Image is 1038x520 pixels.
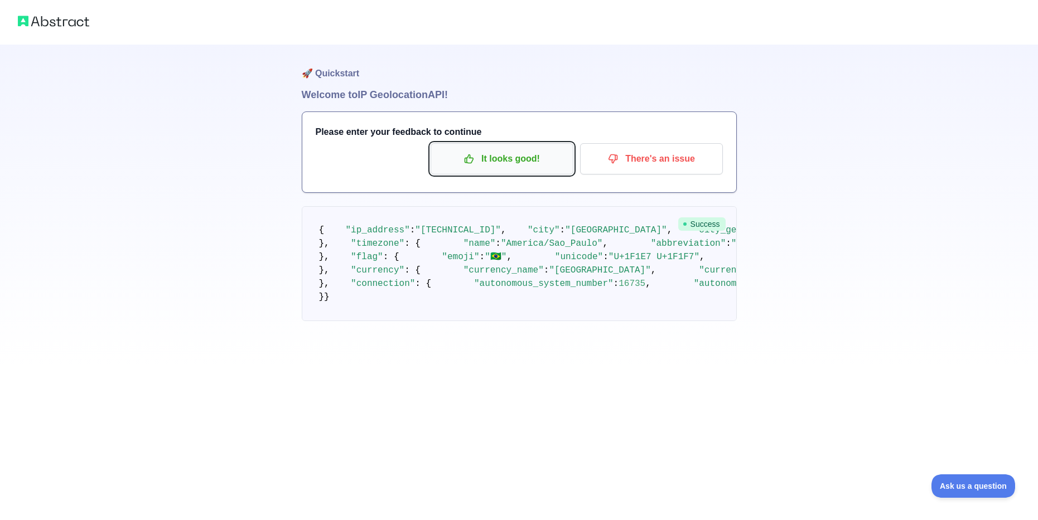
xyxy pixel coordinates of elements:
[501,225,506,235] span: ,
[645,279,651,289] span: ,
[651,239,726,249] span: "abbreviation"
[609,252,699,262] span: "U+1F1E7 U+1F1F7"
[614,279,619,289] span: :
[560,225,566,235] span: :
[404,265,421,275] span: : {
[931,474,1016,498] iframe: Toggle Customer Support
[495,239,501,249] span: :
[442,252,479,262] span: "emoji"
[667,225,673,235] span: ,
[346,225,410,235] span: "ip_address"
[485,252,506,262] span: "🇧🇷"
[731,239,758,249] span: "-03"
[480,252,485,262] span: :
[588,149,714,168] p: There's an issue
[431,143,573,174] button: It looks good!
[651,265,656,275] span: ,
[383,252,399,262] span: : {
[439,149,565,168] p: It looks good!
[603,252,609,262] span: :
[302,87,737,103] h1: Welcome to IP Geolocation API!
[694,279,865,289] span: "autonomous_system_organization"
[474,279,614,289] span: "autonomous_system_number"
[699,252,705,262] span: ,
[302,45,737,87] h1: 🚀 Quickstart
[501,239,602,249] span: "America/Sao_Paulo"
[319,225,325,235] span: {
[410,225,416,235] span: :
[18,13,89,29] img: Abstract logo
[565,225,667,235] span: "[GEOGRAPHIC_DATA]"
[602,239,608,249] span: ,
[580,143,723,174] button: There's an issue
[555,252,603,262] span: "unicode"
[415,225,501,235] span: "[TECHNICAL_ID]"
[351,279,415,289] span: "connection"
[678,217,726,231] span: Success
[404,239,421,249] span: : {
[528,225,560,235] span: "city"
[351,265,404,275] span: "currency"
[619,279,645,289] span: 16735
[415,279,431,289] span: : {
[549,265,650,275] span: "[GEOGRAPHIC_DATA]"
[506,252,512,262] span: ,
[464,265,544,275] span: "currency_name"
[544,265,549,275] span: :
[699,265,779,275] span: "currency_code"
[464,239,496,249] span: "name"
[316,125,723,139] h3: Please enter your feedback to continue
[351,239,404,249] span: "timezone"
[726,239,731,249] span: :
[351,252,383,262] span: "flag"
